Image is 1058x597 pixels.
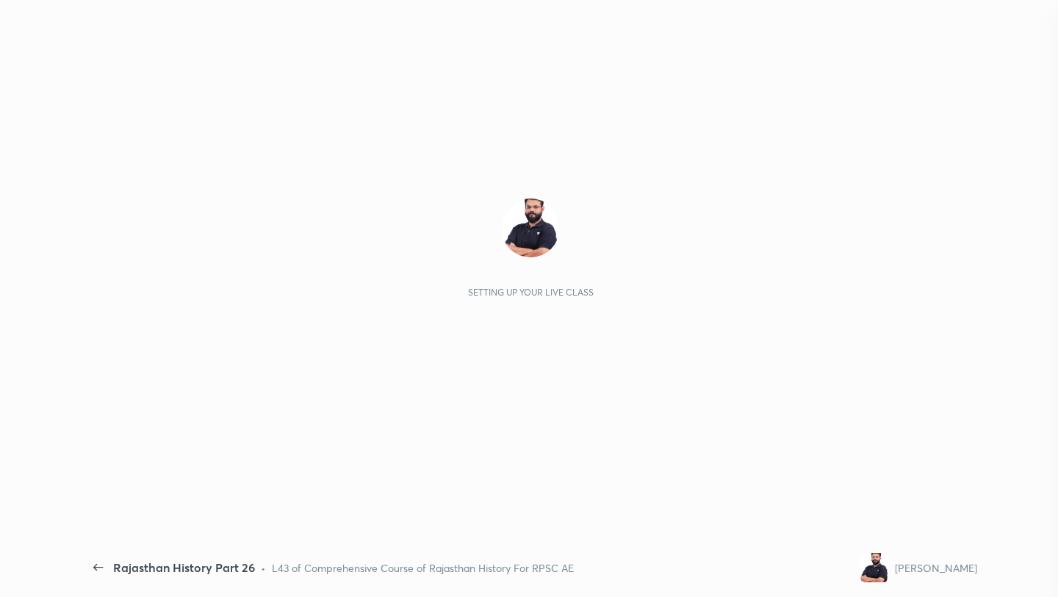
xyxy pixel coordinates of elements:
[501,199,560,257] img: 2e1776e2a17a458f8f2ae63657c11f57.jpg
[895,560,977,576] div: [PERSON_NAME]
[468,287,594,298] div: Setting up your live class
[261,560,266,576] div: •
[272,560,574,576] div: L43 of Comprehensive Course of Rajasthan History For RPSC AE
[113,559,255,576] div: Rajasthan History Part 26
[860,553,889,582] img: 2e1776e2a17a458f8f2ae63657c11f57.jpg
